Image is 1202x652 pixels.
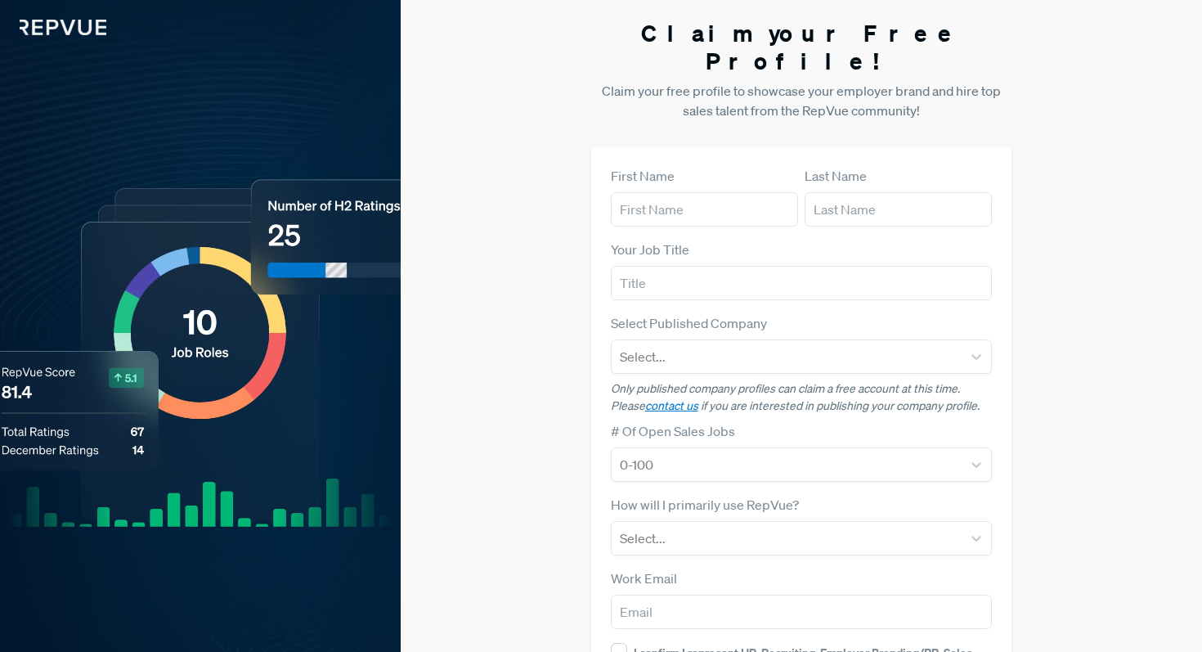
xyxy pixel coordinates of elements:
[611,266,993,300] input: Title
[611,313,767,333] label: Select Published Company
[805,192,992,227] input: Last Name
[611,380,993,415] p: Only published company profiles can claim a free account at this time. Please if you are interest...
[611,595,993,629] input: Email
[611,569,677,588] label: Work Email
[611,421,735,441] label: # Of Open Sales Jobs
[611,192,798,227] input: First Name
[645,398,698,413] a: contact us
[611,240,689,259] label: Your Job Title
[611,495,799,515] label: How will I primarily use RepVue?
[805,166,867,186] label: Last Name
[591,20,1012,74] h3: Claim your Free Profile!
[611,166,675,186] label: First Name
[591,81,1012,120] p: Claim your free profile to showcase your employer brand and hire top sales talent from the RepVue...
